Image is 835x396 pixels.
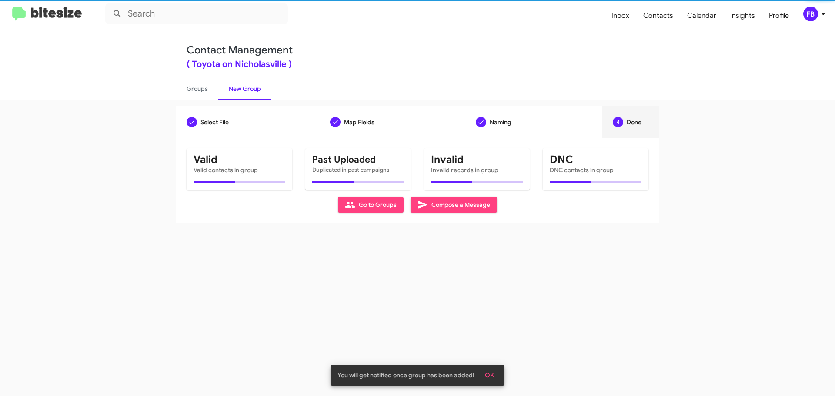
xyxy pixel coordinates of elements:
button: Compose a Message [411,197,497,213]
span: OK [485,367,494,383]
a: Calendar [680,3,723,28]
mat-card-subtitle: Valid contacts in group [194,166,285,174]
mat-card-title: Invalid [431,155,523,164]
button: FB [796,7,825,21]
mat-card-title: Valid [194,155,285,164]
button: Go to Groups [338,197,404,213]
div: FB [803,7,818,21]
div: ( Toyota on Nicholasville ) [187,60,648,69]
span: Compose a Message [417,197,490,213]
mat-card-subtitle: DNC contacts in group [550,166,641,174]
a: Contacts [636,3,680,28]
span: Go to Groups [345,197,397,213]
a: New Group [218,77,271,100]
span: You will get notified once group has been added! [337,371,474,379]
mat-card-subtitle: Invalid records in group [431,166,523,174]
a: Groups [176,77,218,100]
mat-card-title: Past Uploaded [312,155,404,164]
button: OK [478,367,501,383]
input: Search [105,3,288,24]
mat-card-subtitle: Duplicated in past campaigns [312,166,404,174]
mat-card-title: DNC [550,155,641,164]
a: Contact Management [187,43,293,57]
a: Profile [762,3,796,28]
a: Inbox [605,3,636,28]
a: Insights [723,3,762,28]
